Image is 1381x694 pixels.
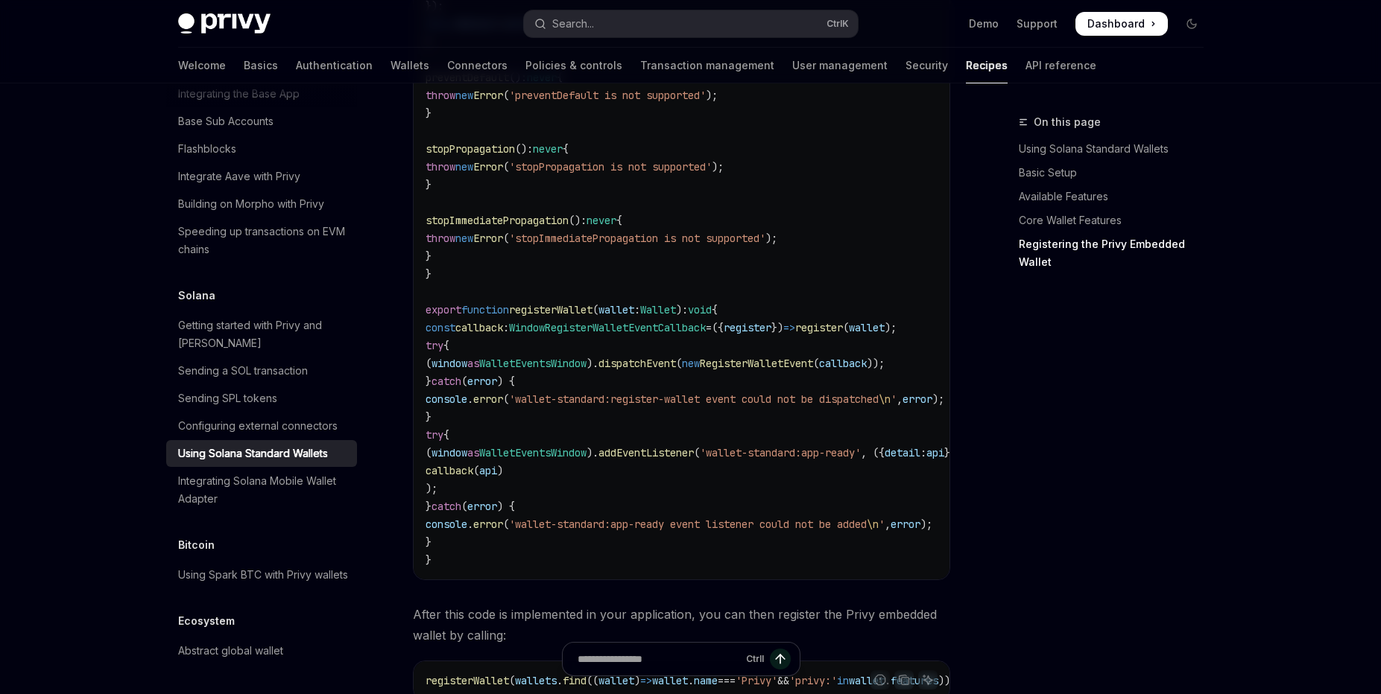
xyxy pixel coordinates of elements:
[795,321,843,334] span: register
[813,357,819,370] span: (
[178,112,274,130] div: Base Sub Accounts
[706,89,718,102] span: );
[426,71,509,84] span: preventDefault
[509,89,706,102] span: 'preventDefault is not supported'
[166,163,357,190] a: Integrate Aave with Privy
[783,321,795,334] span: =>
[455,160,473,173] span: new
[1019,161,1216,185] a: Basic Setup
[634,303,640,316] span: :
[1019,137,1216,161] a: Using Solana Standard Wallets
[473,89,503,102] span: Error
[473,392,503,406] span: error
[700,357,813,370] span: RegisterWalletEvent
[525,48,622,83] a: Policies & controls
[443,339,449,352] span: {
[598,303,634,316] span: wallet
[178,48,226,83] a: Welcome
[712,321,724,334] span: ({
[1019,208,1216,232] a: Core Wallet Features
[509,232,765,245] span: 'stopImmediatePropagation is not supported'
[497,375,515,388] span: ) {
[879,518,885,531] span: '
[676,303,682,316] span: )
[426,446,432,459] span: (
[497,500,515,513] span: ) {
[178,140,236,158] div: Flashblocks
[461,500,467,513] span: (
[792,48,888,83] a: User management
[827,18,849,30] span: Ctrl K
[447,48,508,83] a: Connectors
[467,500,497,513] span: error
[166,468,357,512] a: Integrating Solana Mobile Wallet Adapter
[1034,113,1101,131] span: On this page
[426,375,432,388] span: }
[479,446,587,459] span: WalletEventsWindow
[1026,48,1096,83] a: API reference
[509,160,712,173] span: 'stopPropagation is not supported'
[587,214,616,227] span: never
[426,339,443,352] span: try
[497,464,503,477] span: )
[432,375,461,388] span: catch
[509,303,592,316] span: registerWallet
[426,518,467,531] span: console
[166,637,357,664] a: Abstract global wallet
[926,446,944,459] span: api
[432,446,467,459] span: window
[473,160,503,173] span: Error
[461,375,467,388] span: (
[891,392,897,406] span: '
[473,464,479,477] span: (
[166,357,357,384] a: Sending a SOL transaction
[244,48,278,83] a: Basics
[426,249,432,263] span: }
[587,357,598,370] span: ).
[932,392,944,406] span: );
[426,410,432,424] span: }
[413,604,950,646] span: After this code is implemented in your application, you can then register the Privy embedded wall...
[527,142,533,156] span: :
[426,535,432,549] span: }
[166,440,357,467] a: Using Solana Standard Wallets
[166,136,357,162] a: Flashblocks
[524,10,858,37] button: Open search
[503,89,509,102] span: (
[178,566,348,584] div: Using Spark BTC with Privy wallets
[533,142,563,156] span: never
[391,48,429,83] a: Wallets
[694,446,700,459] span: (
[426,500,432,513] span: }
[426,482,437,495] span: );
[906,48,948,83] a: Security
[682,303,688,316] span: :
[897,392,903,406] span: ,
[819,357,867,370] span: callback
[867,518,879,531] span: \n
[461,303,509,316] span: function
[1019,185,1216,208] a: Available Features
[640,303,676,316] span: Wallet
[843,321,849,334] span: (
[178,223,348,258] div: Speeding up transactions on EVM chains
[640,48,774,83] a: Transaction management
[879,392,891,406] span: \n
[861,446,885,459] span: , ({
[166,385,357,412] a: Sending SPL tokens
[467,375,497,388] span: error
[676,357,682,370] span: (
[581,214,587,227] span: :
[178,612,235,630] h5: Ecosystem
[467,518,473,531] span: .
[426,178,432,191] span: }
[552,15,594,33] div: Search...
[724,321,771,334] span: register
[557,71,563,84] span: {
[920,518,932,531] span: );
[616,214,622,227] span: {
[849,321,885,334] span: wallet
[706,321,712,334] span: =
[426,106,432,120] span: }
[166,312,357,357] a: Getting started with Privy and [PERSON_NAME]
